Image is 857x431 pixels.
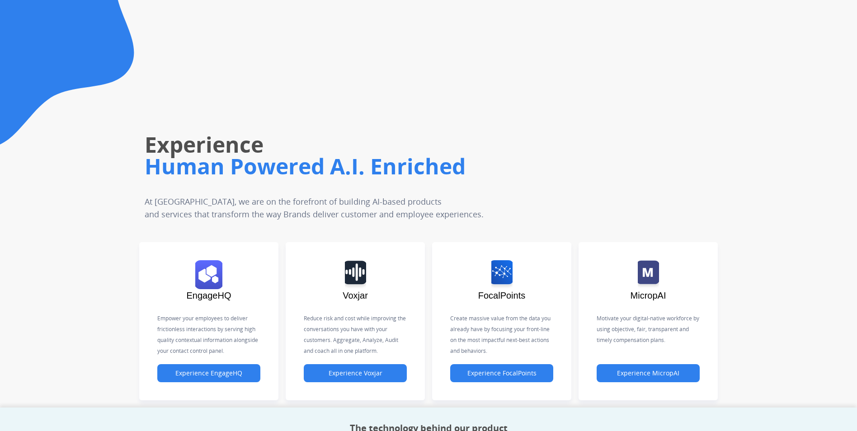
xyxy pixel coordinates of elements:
button: Experience FocalPoints [450,364,553,382]
p: Empower your employees to deliver frictionless interactions by serving high quality contextual in... [157,313,260,356]
img: logo [345,260,366,289]
img: logo [195,260,222,289]
button: Experience Voxjar [304,364,407,382]
p: Reduce risk and cost while improving the conversations you have with your customers. Aggregate, A... [304,313,407,356]
h1: Experience [145,130,605,159]
a: Experience MicropAI [597,370,700,377]
span: MicropAI [631,290,666,300]
img: logo [491,260,513,289]
img: logo [638,260,659,289]
a: Experience EngageHQ [157,370,260,377]
a: Experience FocalPoints [450,370,553,377]
button: Experience EngageHQ [157,364,260,382]
p: Create massive value from the data you already have by focusing your front-line on the most impac... [450,313,553,356]
span: FocalPoints [478,290,526,300]
span: Voxjar [343,290,368,300]
p: At [GEOGRAPHIC_DATA], we are on the forefront of building AI-based products and services that tra... [145,195,547,220]
h1: Human Powered A.I. Enriched [145,152,605,181]
span: EngageHQ [187,290,231,300]
a: Experience Voxjar [304,370,407,377]
p: Motivate your digital-native workforce by using objective, fair, transparent and timely compensat... [597,313,700,346]
button: Experience MicropAI [597,364,700,382]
